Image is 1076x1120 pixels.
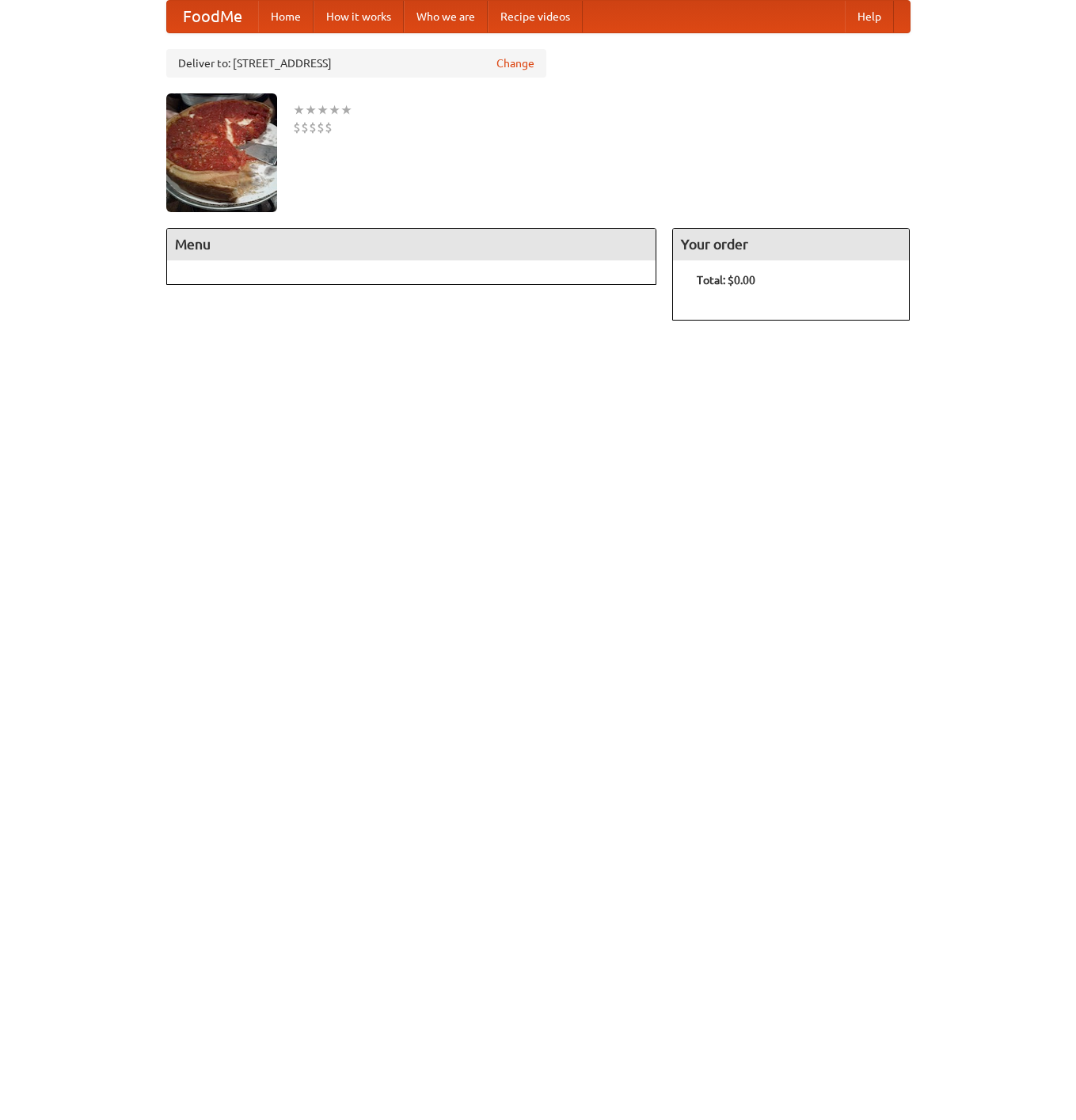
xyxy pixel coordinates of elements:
li: ★ [340,101,352,119]
a: Change [496,55,534,71]
li: $ [293,119,301,136]
a: Recipe videos [488,1,583,32]
div: Deliver to: [STREET_ADDRESS] [166,49,546,78]
li: $ [325,119,333,136]
b: Total: $0.00 [697,274,755,287]
li: ★ [305,101,317,119]
li: ★ [293,101,305,119]
li: $ [309,119,317,136]
a: Help [845,1,894,32]
a: Who we are [404,1,488,32]
a: How it works [314,1,404,32]
h4: Menu [167,229,656,260]
a: Home [258,1,314,32]
a: FoodMe [167,1,258,32]
img: angular.jpg [166,93,277,212]
li: $ [317,119,325,136]
li: ★ [329,101,340,119]
li: $ [301,119,309,136]
h4: Your order [673,229,909,260]
li: ★ [317,101,329,119]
